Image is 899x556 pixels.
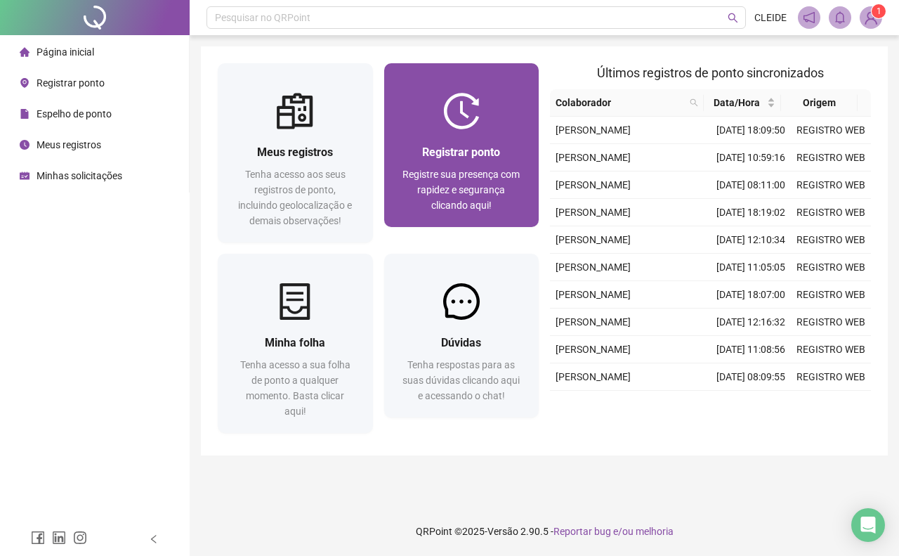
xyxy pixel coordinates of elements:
[711,144,791,172] td: [DATE] 10:59:16
[52,531,66,545] span: linkedin
[149,534,159,544] span: left
[791,363,871,391] td: REGISTRO WEB
[791,226,871,254] td: REGISTRO WEB
[704,89,781,117] th: Data/Hora
[791,172,871,199] td: REGISTRO WEB
[556,124,631,136] span: [PERSON_NAME]
[20,78,29,88] span: environment
[709,95,764,110] span: Data/Hora
[37,77,105,89] span: Registrar ponto
[556,207,631,218] span: [PERSON_NAME]
[877,6,881,16] span: 1
[556,344,631,355] span: [PERSON_NAME]
[711,199,791,226] td: [DATE] 18:19:02
[711,281,791,309] td: [DATE] 18:07:00
[556,371,631,382] span: [PERSON_NAME]
[441,336,481,349] span: Dúvidas
[218,254,373,433] a: Minha folhaTenha acesso a sua folha de ponto a qualquer momento. Basta clicar aqui!
[190,507,899,556] footer: QRPoint © 2025 - 2.90.5 -
[556,289,631,300] span: [PERSON_NAME]
[803,11,815,24] span: notification
[860,7,881,28] img: 90394
[384,63,539,227] a: Registrar pontoRegistre sua presença com rapidez e segurança clicando aqui!
[556,179,631,190] span: [PERSON_NAME]
[711,391,791,418] td: [DATE] 18:00:07
[791,144,871,172] td: REGISTRO WEB
[37,139,101,150] span: Meus registros
[711,117,791,144] td: [DATE] 18:09:50
[553,526,674,537] span: Reportar bug e/ou melhoria
[265,336,325,349] span: Minha folha
[240,359,350,417] span: Tenha acesso a sua folha de ponto a qualquer momento. Basta clicar aqui!
[872,4,886,18] sup: Atualize o seu contato no menu Meus Dados
[781,89,858,117] th: Origem
[711,254,791,281] td: [DATE] 11:05:05
[37,170,122,181] span: Minhas solicitações
[20,171,29,181] span: schedule
[257,146,333,159] span: Meus registros
[31,531,45,545] span: facebook
[791,254,871,281] td: REGISTRO WEB
[711,363,791,391] td: [DATE] 08:09:55
[422,146,500,159] span: Registrar ponto
[556,95,684,110] span: Colaborador
[384,254,539,418] a: DúvidasTenha respostas para as suas dúvidas clicando aqui e acessando o chat!
[687,92,701,113] span: search
[791,391,871,418] td: REGISTRO WEB
[728,13,738,23] span: search
[20,109,29,119] span: file
[556,152,631,163] span: [PERSON_NAME]
[711,309,791,336] td: [DATE] 12:16:32
[37,46,94,58] span: Página inicial
[20,140,29,150] span: clock-circle
[711,172,791,199] td: [DATE] 08:11:00
[791,199,871,226] td: REGISTRO WEB
[402,359,520,401] span: Tenha respostas para as suas dúvidas clicando aqui e acessando o chat!
[556,261,631,273] span: [PERSON_NAME]
[556,234,631,245] span: [PERSON_NAME]
[238,169,352,226] span: Tenha acesso aos seus registros de ponto, incluindo geolocalização e demais observações!
[791,336,871,363] td: REGISTRO WEB
[711,226,791,254] td: [DATE] 12:10:34
[402,169,520,211] span: Registre sua presença com rapidez e segurança clicando aqui!
[791,309,871,336] td: REGISTRO WEB
[791,117,871,144] td: REGISTRO WEB
[754,10,787,25] span: CLEIDE
[20,47,29,57] span: home
[487,526,518,537] span: Versão
[556,316,631,328] span: [PERSON_NAME]
[791,281,871,309] td: REGISTRO WEB
[690,98,698,107] span: search
[73,531,87,545] span: instagram
[834,11,846,24] span: bell
[37,108,112,119] span: Espelho de ponto
[597,65,824,80] span: Últimos registros de ponto sincronizados
[851,508,885,542] div: Open Intercom Messenger
[711,336,791,363] td: [DATE] 11:08:56
[218,63,373,243] a: Meus registrosTenha acesso aos seus registros de ponto, incluindo geolocalização e demais observa...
